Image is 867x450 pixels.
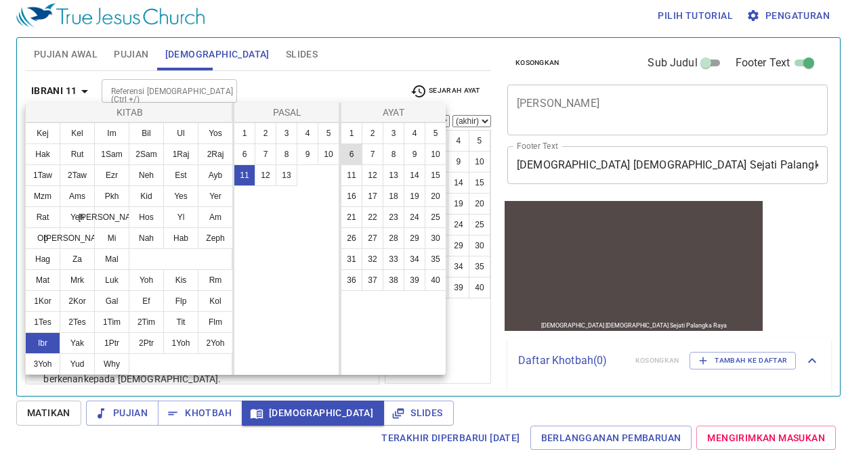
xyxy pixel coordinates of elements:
button: 21 [341,206,362,228]
button: Mal [94,248,129,270]
button: Est [163,164,198,186]
button: 2 [255,122,276,144]
button: 1Sam [94,143,129,165]
button: 2Taw [60,164,95,186]
button: Kis [163,269,198,291]
button: 2Raj [198,143,233,165]
button: 4 [297,122,318,144]
button: 25 [425,206,446,228]
button: 2Yoh [198,332,233,354]
button: Flm [198,311,233,333]
button: 37 [362,269,383,291]
button: Yoh [129,269,164,291]
button: 27 [362,227,383,249]
button: 7 [362,143,383,165]
button: Yud [60,353,95,375]
button: 29 [404,227,425,249]
button: [PERSON_NAME] [94,206,129,228]
button: Ul [163,122,198,144]
button: Flp [163,290,198,312]
button: Why [94,353,129,375]
button: Ob [25,227,60,249]
button: Neh [129,164,164,186]
button: Luk [94,269,129,291]
button: 5 [318,122,339,144]
button: Nah [129,227,164,249]
button: Ibr [25,332,60,354]
button: 40 [425,269,446,291]
button: Yl [163,206,198,228]
button: Mrk [60,269,95,291]
button: 30 [425,227,446,249]
button: 5 [425,122,446,144]
button: 28 [383,227,404,249]
button: 3 [383,122,404,144]
button: 32 [362,248,383,270]
button: Yak [60,332,95,354]
button: 2Kor [60,290,95,312]
button: Ams [60,185,95,207]
button: Mzm [25,185,60,207]
div: [DEMOGRAPHIC_DATA] [DEMOGRAPHIC_DATA] Sejati Palangka Raya [39,124,225,131]
button: Hak [25,143,60,165]
button: 10 [318,143,339,165]
button: 3 [276,122,297,144]
button: 15 [425,164,446,186]
button: 9 [297,143,318,165]
button: Tit [163,311,198,333]
button: 1Ptr [94,332,129,354]
button: Kid [129,185,164,207]
button: 2Tes [60,311,95,333]
button: Ezr [94,164,129,186]
button: 18 [383,185,404,207]
button: 2Sam [129,143,164,165]
button: Ayb [198,164,233,186]
button: Yos [198,122,233,144]
button: Im [94,122,129,144]
button: 34 [404,248,425,270]
button: Ef [129,290,164,312]
button: Zeph [198,227,233,249]
p: Ayat [344,106,443,119]
button: 6 [341,143,362,165]
button: 12 [362,164,383,186]
button: 22 [362,206,383,228]
button: Yer [198,185,233,207]
button: 8 [276,143,297,165]
button: 7 [255,143,276,165]
button: 2Tim [129,311,164,333]
button: 17 [362,185,383,207]
button: 24 [404,206,425,228]
button: 2 [362,122,383,144]
button: 1Yoh [163,332,198,354]
button: 13 [383,164,404,186]
button: 1Taw [25,164,60,186]
button: 1Raj [163,143,198,165]
button: Hag [25,248,60,270]
button: 12 [255,164,276,186]
button: 1Kor [25,290,60,312]
button: 23 [383,206,404,228]
button: Am [198,206,233,228]
button: 38 [383,269,404,291]
button: 11 [341,164,362,186]
button: 6 [234,143,255,165]
p: Pasal [237,106,337,119]
button: Gal [94,290,129,312]
button: 33 [383,248,404,270]
button: Rut [60,143,95,165]
button: Mi [94,227,129,249]
button: Rat [25,206,60,228]
button: 10 [425,143,446,165]
button: 36 [341,269,362,291]
button: 19 [404,185,425,207]
button: 11 [234,164,255,186]
button: 1Tim [94,311,129,333]
button: 39 [404,269,425,291]
button: 13 [276,164,297,186]
button: 3Yoh [25,353,60,375]
button: 8 [383,143,404,165]
button: 1 [234,122,255,144]
button: Kel [60,122,95,144]
button: 20 [425,185,446,207]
